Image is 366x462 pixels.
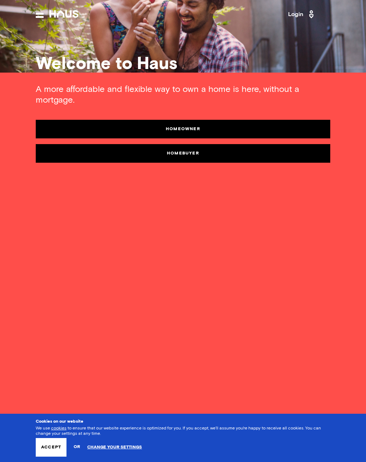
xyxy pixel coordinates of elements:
div: Welcome to Haus [36,55,330,73]
div: A more affordable and flexible way to own a home is here, without a mortgage. [36,84,330,105]
a: Homebuyer [36,144,330,163]
a: Login [288,9,316,20]
a: Homeowner [36,120,330,138]
a: Change your settings [87,445,142,450]
span: or [74,441,80,453]
a: cookies [51,426,66,431]
span: We use to ensure that our website experience is optimized for you. If you accept, we’ll assume yo... [36,426,321,436]
h3: Cookies on our website [36,419,330,424]
button: Accept [36,438,66,457]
